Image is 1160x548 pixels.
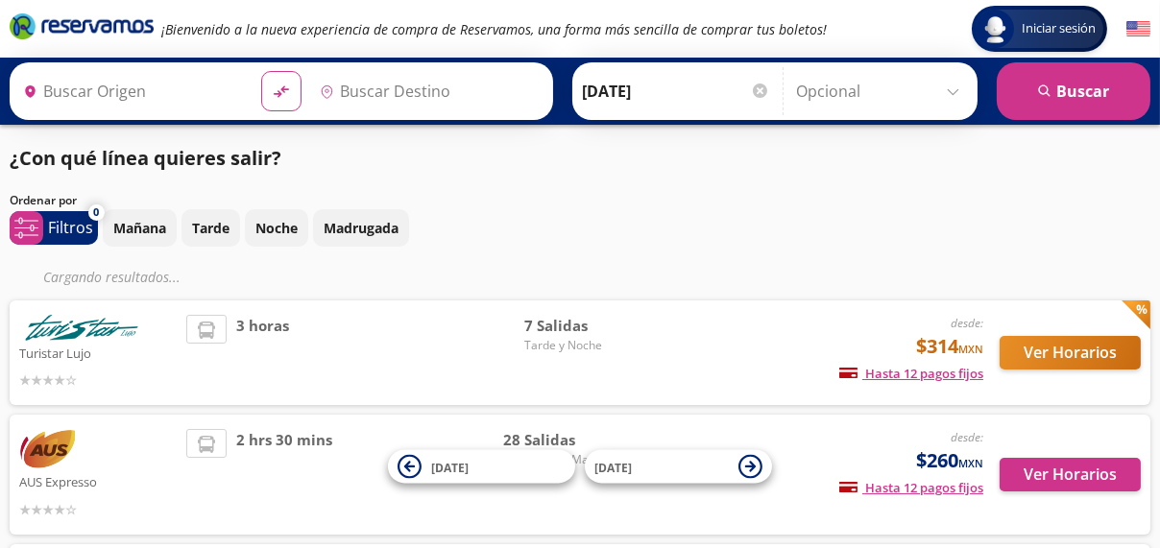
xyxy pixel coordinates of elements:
[1126,17,1150,41] button: English
[236,315,289,391] span: 3 horas
[10,144,281,173] p: ¿Con qué línea quieres salir?
[103,209,177,247] button: Mañana
[324,218,399,238] p: Madrugada
[431,460,469,476] span: [DATE]
[245,209,308,247] button: Noche
[503,429,659,451] span: 28 Salidas
[94,204,100,221] span: 0
[951,429,983,445] em: desde:
[585,450,772,484] button: [DATE]
[1000,336,1141,369] button: Ver Horarios
[10,12,154,40] i: Brand Logo
[236,429,332,520] span: 2 hrs 30 mins
[951,315,983,331] em: desde:
[10,192,77,209] p: Ordenar por
[19,429,75,469] img: AUS Expresso
[113,218,166,238] p: Mañana
[19,315,144,341] img: Turistar Lujo
[255,218,298,238] p: Noche
[594,460,632,476] span: [DATE]
[192,218,230,238] p: Tarde
[43,268,181,286] em: Cargando resultados ...
[312,67,543,115] input: Buscar Destino
[958,342,983,356] small: MXN
[839,479,983,496] span: Hasta 12 pagos fijos
[161,20,827,38] em: ¡Bienvenido a la nueva experiencia de compra de Reservamos, una forma más sencilla de comprar tus...
[524,315,659,337] span: 7 Salidas
[916,332,983,361] span: $314
[524,337,659,354] span: Tarde y Noche
[997,62,1150,120] button: Buscar
[388,450,575,484] button: [DATE]
[1014,19,1103,38] span: Iniciar sesión
[15,67,246,115] input: Buscar Origen
[313,209,409,247] button: Madrugada
[916,446,983,475] span: $260
[10,12,154,46] a: Brand Logo
[958,456,983,470] small: MXN
[1000,458,1141,491] button: Ver Horarios
[19,341,177,364] p: Turistar Lujo
[10,211,98,245] button: 0Filtros
[796,67,968,115] input: Opcional
[839,365,983,382] span: Hasta 12 pagos fijos
[48,216,93,239] p: Filtros
[181,209,240,247] button: Tarde
[19,469,177,492] p: AUS Expresso
[582,67,770,115] input: Elegir Fecha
